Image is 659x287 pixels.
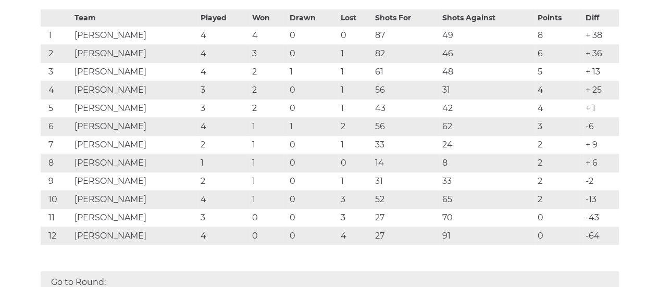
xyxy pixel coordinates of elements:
td: 6 [535,45,583,63]
td: + 1 [583,99,619,118]
td: 2 [41,45,72,63]
td: 4 [198,191,249,209]
th: Diff [583,10,619,27]
td: 33 [440,172,535,191]
td: 0 [287,154,338,172]
td: 82 [372,45,439,63]
td: [PERSON_NAME] [72,45,198,63]
td: 0 [287,209,338,227]
td: 2 [198,136,249,154]
td: 1 [338,99,372,118]
td: [PERSON_NAME] [72,191,198,209]
td: -43 [583,209,619,227]
td: 4 [338,227,372,245]
td: 91 [440,227,535,245]
td: 2 [535,154,583,172]
td: 0 [287,191,338,209]
th: Played [198,10,249,27]
td: 4 [198,227,249,245]
td: 1 [250,136,287,154]
td: 0 [287,172,338,191]
th: Shots Against [440,10,535,27]
td: 1 [41,27,72,45]
th: Points [535,10,583,27]
td: 52 [372,191,439,209]
td: 56 [372,81,439,99]
td: 1 [250,172,287,191]
td: 62 [440,118,535,136]
td: 8 [440,154,535,172]
td: 43 [372,99,439,118]
td: 0 [250,227,287,245]
th: Lost [338,10,372,27]
td: 0 [250,209,287,227]
td: 1 [250,154,287,172]
td: 3 [338,209,372,227]
td: 42 [440,99,535,118]
td: 31 [440,81,535,99]
td: 49 [440,27,535,45]
td: 3 [198,81,249,99]
td: 1 [198,154,249,172]
td: [PERSON_NAME] [72,118,198,136]
td: 1 [338,172,372,191]
td: 8 [535,27,583,45]
td: 7 [41,136,72,154]
td: 1 [287,63,338,81]
td: 27 [372,209,439,227]
td: [PERSON_NAME] [72,27,198,45]
td: [PERSON_NAME] [72,136,198,154]
td: 4 [198,118,249,136]
td: 2 [198,172,249,191]
td: 0 [338,27,372,45]
td: [PERSON_NAME] [72,227,198,245]
td: 0 [287,27,338,45]
td: + 13 [583,63,619,81]
td: 4 [535,99,583,118]
td: 4 [198,45,249,63]
td: 48 [440,63,535,81]
td: 2 [250,63,287,81]
td: 46 [440,45,535,63]
td: 2 [535,136,583,154]
td: 0 [287,227,338,245]
td: 5 [535,63,583,81]
td: 3 [198,209,249,227]
td: 4 [198,63,249,81]
td: 3 [198,99,249,118]
td: 33 [372,136,439,154]
td: 2 [250,81,287,99]
td: -2 [583,172,619,191]
td: 24 [440,136,535,154]
td: [PERSON_NAME] [72,154,198,172]
td: 27 [372,227,439,245]
td: 0 [287,136,338,154]
td: 2 [338,118,372,136]
td: 31 [372,172,439,191]
td: 1 [338,136,372,154]
td: 8 [41,154,72,172]
td: 10 [41,191,72,209]
td: 5 [41,99,72,118]
td: 1 [338,63,372,81]
td: 70 [440,209,535,227]
td: 3 [535,118,583,136]
td: [PERSON_NAME] [72,99,198,118]
td: 0 [287,45,338,63]
td: 61 [372,63,439,81]
td: 1 [338,45,372,63]
td: 4 [198,27,249,45]
td: 0 [535,209,583,227]
td: 2 [250,99,287,118]
td: -13 [583,191,619,209]
td: 0 [287,99,338,118]
th: Shots For [372,10,439,27]
td: 65 [440,191,535,209]
td: 14 [372,154,439,172]
td: + 36 [583,45,619,63]
td: 4 [250,27,287,45]
td: 12 [41,227,72,245]
td: 56 [372,118,439,136]
td: 3 [250,45,287,63]
td: 3 [41,63,72,81]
